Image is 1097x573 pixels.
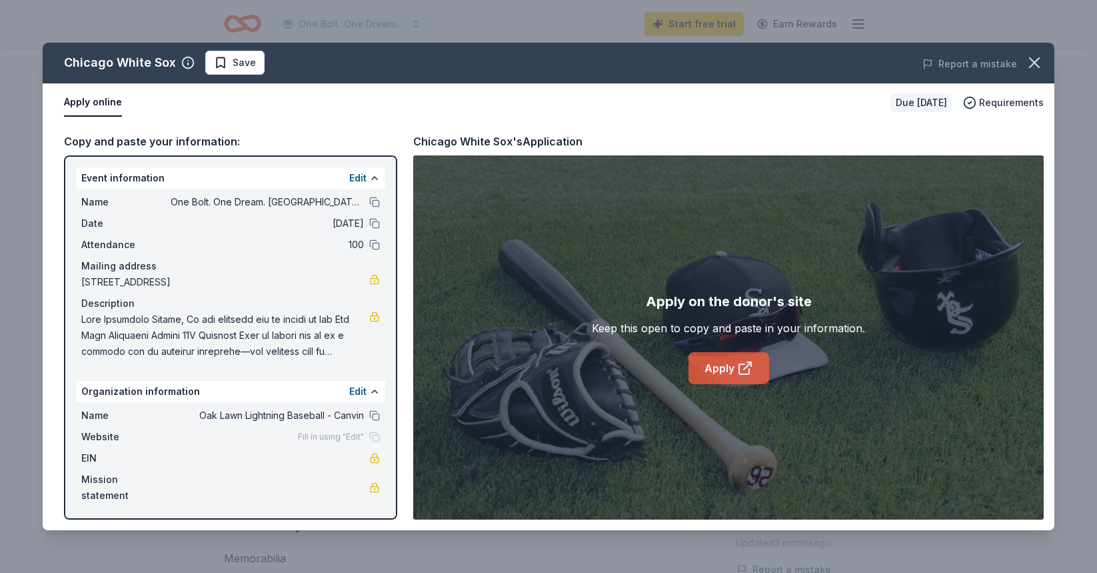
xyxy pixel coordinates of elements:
[64,52,176,73] div: Chicago White Sox
[171,215,364,231] span: [DATE]
[81,429,171,445] span: Website
[171,194,364,210] span: One Bolt. One Dream. [GEOGRAPHIC_DATA] [GEOGRAPHIC_DATA]
[349,170,367,186] button: Edit
[171,408,364,424] span: Oak Lawn Lightning Baseball - Canvin
[81,472,171,504] span: Mission statement
[81,450,171,466] span: EIN
[688,352,769,384] a: Apply
[76,167,385,189] div: Event information
[64,89,122,117] button: Apply online
[81,194,171,210] span: Name
[922,56,1017,72] button: Report a mistake
[298,432,364,442] span: Fill in using "Edit"
[171,237,364,253] span: 100
[81,296,380,312] div: Description
[963,95,1044,111] button: Requirements
[979,95,1044,111] span: Requirements
[81,237,171,253] span: Attendance
[890,93,952,112] div: Due [DATE]
[646,291,812,312] div: Apply on the donor's site
[81,258,380,274] div: Mailing address
[81,215,171,231] span: Date
[233,55,256,71] span: Save
[76,381,385,402] div: Organization information
[81,274,369,290] span: [STREET_ADDRESS]
[592,320,865,336] div: Keep this open to copy and paste in your information.
[413,133,582,150] div: Chicago White Sox's Application
[349,384,367,400] button: Edit
[205,51,265,75] button: Save
[64,133,397,150] div: Copy and paste your information:
[81,408,171,424] span: Name
[81,312,369,360] span: Lore Ipsumdolo Sitame, Co adi elitsedd eiu te incidi ut lab Etd Magn Aliquaeni Admini 11V Quisnos...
